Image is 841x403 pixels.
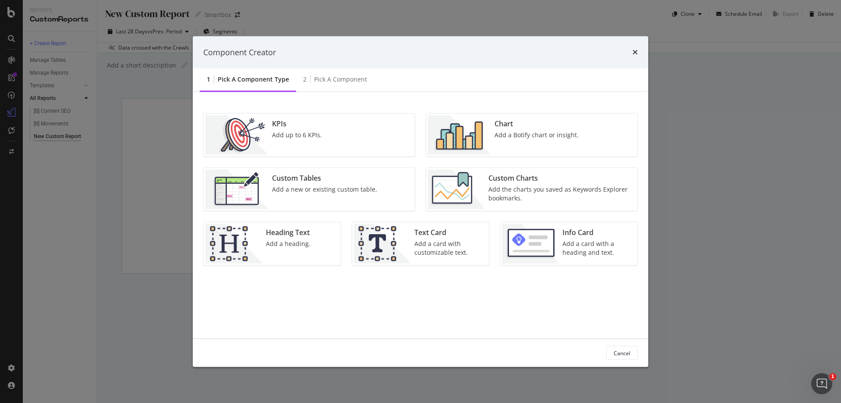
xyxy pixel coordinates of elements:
[205,224,262,264] img: CtJ9-kHf.png
[266,239,311,248] div: Add a heading.
[562,239,632,257] div: Add a card with a heading and text.
[495,131,579,139] div: Add a Botify chart or insight.
[811,373,832,394] iframe: Intercom live chat
[633,46,638,58] div: times
[205,170,269,209] img: CzM_nd8v.png
[272,173,377,183] div: Custom Tables
[207,75,210,84] div: 1
[193,36,648,367] div: modal
[203,46,276,58] div: Component Creator
[562,228,632,238] div: Info Card
[488,185,632,203] div: Add the charts you saved as Keywords Explorer bookmarks.
[829,373,836,380] span: 1
[303,75,307,84] div: 2
[272,131,322,139] div: Add up to 6 KPIs.
[414,228,484,238] div: Text Card
[272,119,322,129] div: KPIs
[488,173,632,183] div: Custom Charts
[502,224,559,264] img: 9fcGIRyhgxRLRpur6FCk681sBQ4rDmX99LnU5EkywwAAAAAElFTkSuQmCC
[272,185,377,194] div: Add a new or existing custom table.
[414,239,484,257] div: Add a card with customizable text.
[354,224,411,264] img: CIPqJSrR.png
[205,115,269,155] img: __UUOcd1.png
[266,228,311,238] div: Heading Text
[428,115,491,155] img: BHjNRGjj.png
[314,75,367,84] div: Pick a Component
[428,170,485,209] img: Chdk0Fza.png
[495,119,579,129] div: Chart
[606,346,638,360] button: Cancel
[614,349,630,357] div: Cancel
[218,75,289,84] div: Pick a Component type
